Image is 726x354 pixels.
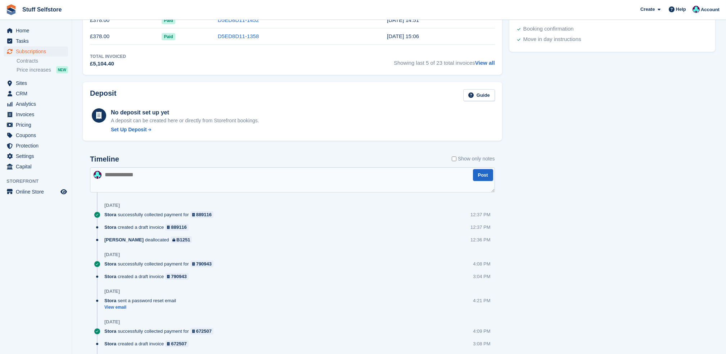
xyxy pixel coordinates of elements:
[523,35,581,44] div: Move in day instructions
[104,260,217,267] div: successfully collected payment for
[162,17,175,24] span: Paid
[6,178,72,185] span: Storefront
[90,155,119,163] h2: Timeline
[104,297,180,304] div: sent a password reset email
[171,340,186,347] div: 672507
[104,211,217,218] div: successfully collected payment for
[4,151,68,161] a: menu
[90,60,126,68] div: £5,104.40
[90,12,162,28] td: £378.00
[196,211,212,218] div: 889116
[473,169,493,181] button: Post
[16,109,59,119] span: Invoices
[473,340,490,347] div: 3:08 PM
[16,162,59,172] span: Capital
[176,236,190,243] div: B1251
[104,340,116,347] span: Stora
[17,66,68,74] a: Price increases NEW
[104,340,192,347] div: created a draft invoice
[90,53,126,60] div: Total Invoiced
[676,6,686,13] span: Help
[104,236,144,243] span: [PERSON_NAME]
[104,304,180,310] a: View email
[104,224,192,231] div: created a draft invoice
[4,162,68,172] a: menu
[104,328,116,335] span: Stora
[470,224,491,231] div: 12:37 PM
[104,319,120,325] div: [DATE]
[16,187,59,197] span: Online Store
[94,171,102,179] img: Simon Gardner
[470,236,491,243] div: 12:36 PM
[16,141,59,151] span: Protection
[104,252,120,258] div: [DATE]
[16,78,59,88] span: Sites
[16,151,59,161] span: Settings
[165,224,189,231] a: 889116
[56,66,68,73] div: NEW
[190,328,214,335] a: 672507
[190,260,214,267] a: 790943
[104,273,192,280] div: created a draft invoice
[104,236,195,243] div: deallocated
[387,33,419,39] time: 2025-06-01 14:06:45 UTC
[4,88,68,99] a: menu
[104,211,116,218] span: Stora
[196,260,212,267] div: 790943
[171,236,192,243] a: B1251
[90,89,116,101] h2: Deposit
[111,126,147,133] div: Set Up Deposit
[16,99,59,109] span: Analytics
[196,328,212,335] div: 672507
[473,273,490,280] div: 3:04 PM
[693,6,700,13] img: Simon Gardner
[59,187,68,196] a: Preview store
[475,60,495,66] a: View all
[162,33,175,40] span: Paid
[4,109,68,119] a: menu
[104,224,116,231] span: Stora
[4,78,68,88] a: menu
[16,46,59,56] span: Subscriptions
[104,289,120,294] div: [DATE]
[4,36,68,46] a: menu
[4,26,68,36] a: menu
[452,155,495,163] label: Show only notes
[218,33,259,39] a: D5ED8D11-1358
[190,211,214,218] a: 889116
[523,25,574,33] div: Booking confirmation
[16,88,59,99] span: CRM
[4,120,68,130] a: menu
[16,130,59,140] span: Coupons
[19,4,64,15] a: Stuff Selfstore
[394,53,495,68] span: Showing last 5 of 23 total invoices
[473,328,490,335] div: 4:09 PM
[111,108,259,117] div: No deposit set up yet
[473,260,490,267] div: 4:08 PM
[104,297,116,304] span: Stora
[473,297,490,304] div: 4:21 PM
[16,36,59,46] span: Tasks
[463,89,495,101] a: Guide
[4,99,68,109] a: menu
[171,224,186,231] div: 889116
[640,6,655,13] span: Create
[4,130,68,140] a: menu
[17,58,68,64] a: Contracts
[452,155,456,163] input: Show only notes
[90,28,162,45] td: £378.00
[470,211,491,218] div: 12:37 PM
[17,67,51,73] span: Price increases
[6,4,17,15] img: stora-icon-8386f47178a22dfd0bd8f6a31ec36ba5ce8667c1dd55bd0f319d3a0aa187defe.svg
[4,141,68,151] a: menu
[104,203,120,208] div: [DATE]
[218,17,259,23] a: D5ED8D11-1452
[104,260,116,267] span: Stora
[4,187,68,197] a: menu
[104,273,116,280] span: Stora
[171,273,186,280] div: 790943
[16,26,59,36] span: Home
[165,273,189,280] a: 790943
[387,17,419,23] time: 2025-07-01 13:51:58 UTC
[16,120,59,130] span: Pricing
